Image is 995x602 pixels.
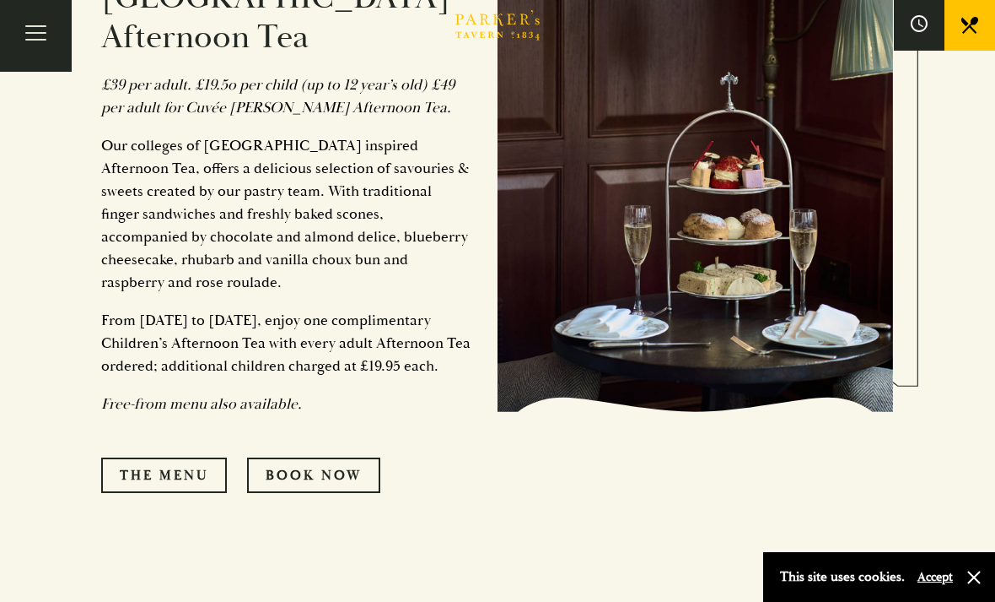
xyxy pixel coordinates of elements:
p: This site uses cookies. [780,565,905,589]
em: £39 per adult. £19.5o per child (up to 12 year’s old) £49 per adult for Cuvée [PERSON_NAME] After... [101,75,454,117]
a: Book Now [247,458,380,493]
p: From [DATE] to [DATE], enjoy one complimentary Children’s Afternoon Tea with every adult Afternoo... [101,309,472,377]
p: Our colleges of [GEOGRAPHIC_DATA] inspired Afternoon Tea, offers a delicious selection of savouri... [101,134,472,294]
em: Free-from menu also available. [101,394,302,414]
a: The Menu [101,458,227,493]
button: Close and accept [965,569,982,586]
button: Accept [917,569,953,585]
